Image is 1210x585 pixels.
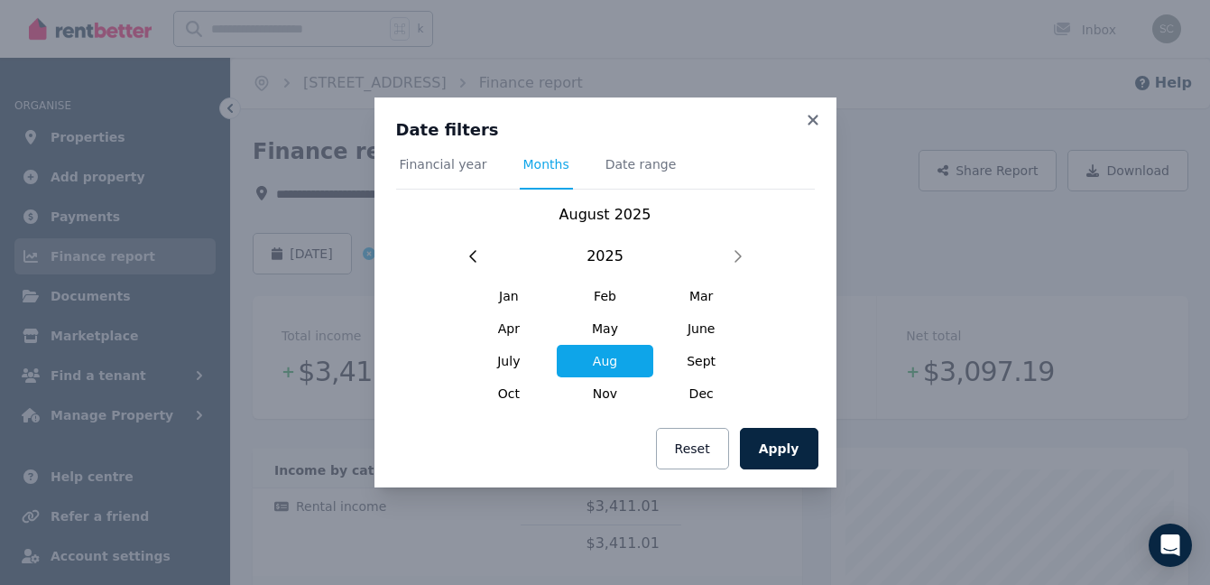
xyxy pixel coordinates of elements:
[396,119,815,141] h3: Date filters
[461,377,558,410] span: Oct
[653,312,750,345] span: June
[656,428,729,469] button: Reset
[740,428,818,469] button: Apply
[557,312,653,345] span: May
[400,155,487,173] span: Financial year
[653,377,750,410] span: Dec
[396,155,815,190] nav: Tabs
[557,280,653,312] span: Feb
[653,280,750,312] span: Mar
[559,206,651,223] span: August 2025
[523,155,569,173] span: Months
[461,345,558,377] span: July
[587,246,623,267] span: 2025
[557,377,653,410] span: Nov
[461,312,558,345] span: Apr
[605,155,677,173] span: Date range
[461,280,558,312] span: Jan
[557,345,653,377] span: Aug
[1149,524,1192,567] div: Open Intercom Messenger
[653,345,750,377] span: Sept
